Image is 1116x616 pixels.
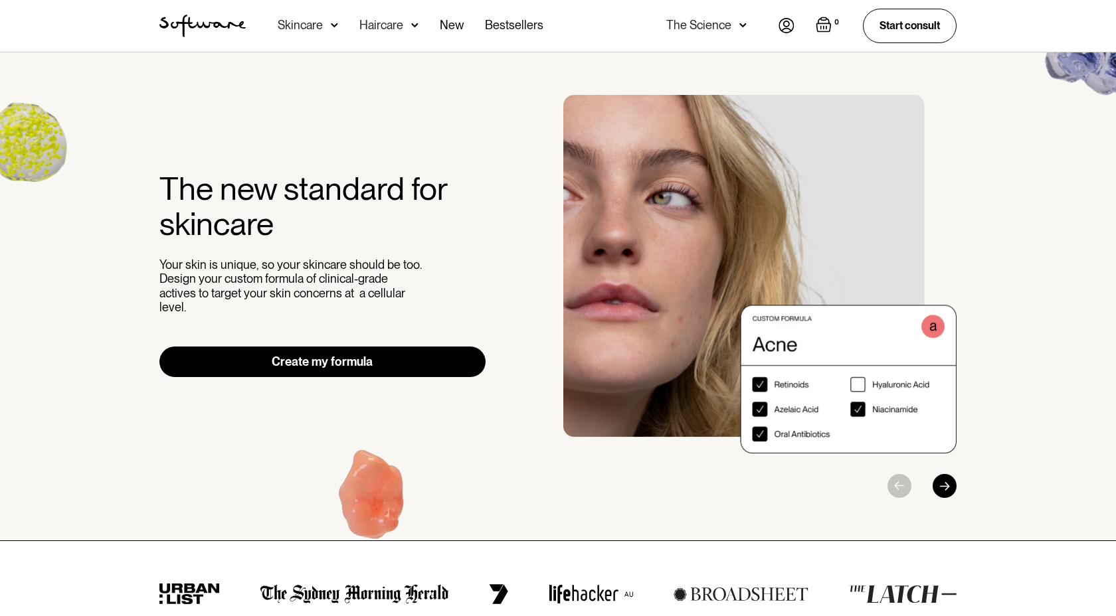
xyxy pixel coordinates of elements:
a: Open empty cart [816,17,842,35]
img: Software Logo [159,15,246,37]
img: urban list logo [159,583,220,605]
img: the Sydney morning herald logo [260,584,448,604]
div: Skincare [278,19,323,32]
img: the latch logo [849,585,957,603]
div: Next slide [933,474,957,498]
p: Your skin is unique, so your skincare should be too. Design your custom formula of clinical-grade... [159,258,425,315]
img: Hydroquinone (skin lightening agent) [290,422,456,585]
img: arrow down [739,19,747,32]
div: The Science [666,19,731,32]
div: 0 [832,17,842,29]
a: home [159,15,246,37]
img: arrow down [411,19,418,32]
a: Start consult [863,9,957,42]
a: Create my formula [159,346,486,377]
img: broadsheet logo [674,587,808,601]
div: Haircare [359,19,403,32]
img: arrow down [331,19,338,32]
div: 1 / 3 [563,95,957,453]
img: lifehacker logo [549,584,632,604]
h2: The new standard for skincare [159,171,486,242]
